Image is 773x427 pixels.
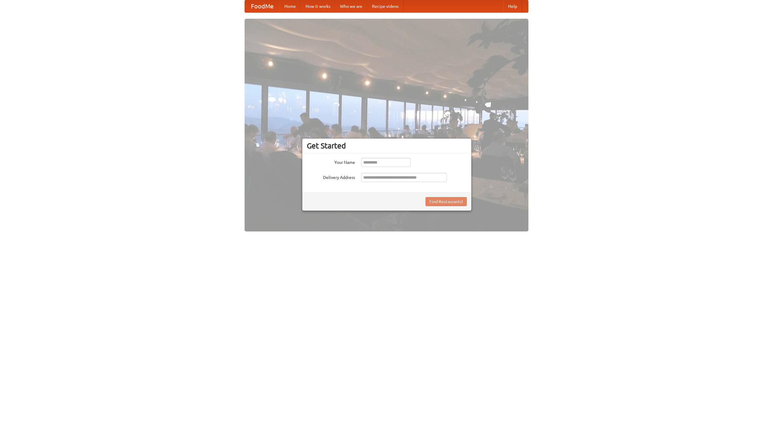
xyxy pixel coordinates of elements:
button: Find Restaurants! [425,197,467,206]
a: FoodMe [245,0,280,12]
label: Delivery Address [307,173,355,180]
h3: Get Started [307,141,467,150]
a: Who we are [335,0,367,12]
a: Recipe videos [367,0,403,12]
a: Help [503,0,522,12]
a: How it works [301,0,335,12]
label: Your Name [307,158,355,165]
a: Home [280,0,301,12]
